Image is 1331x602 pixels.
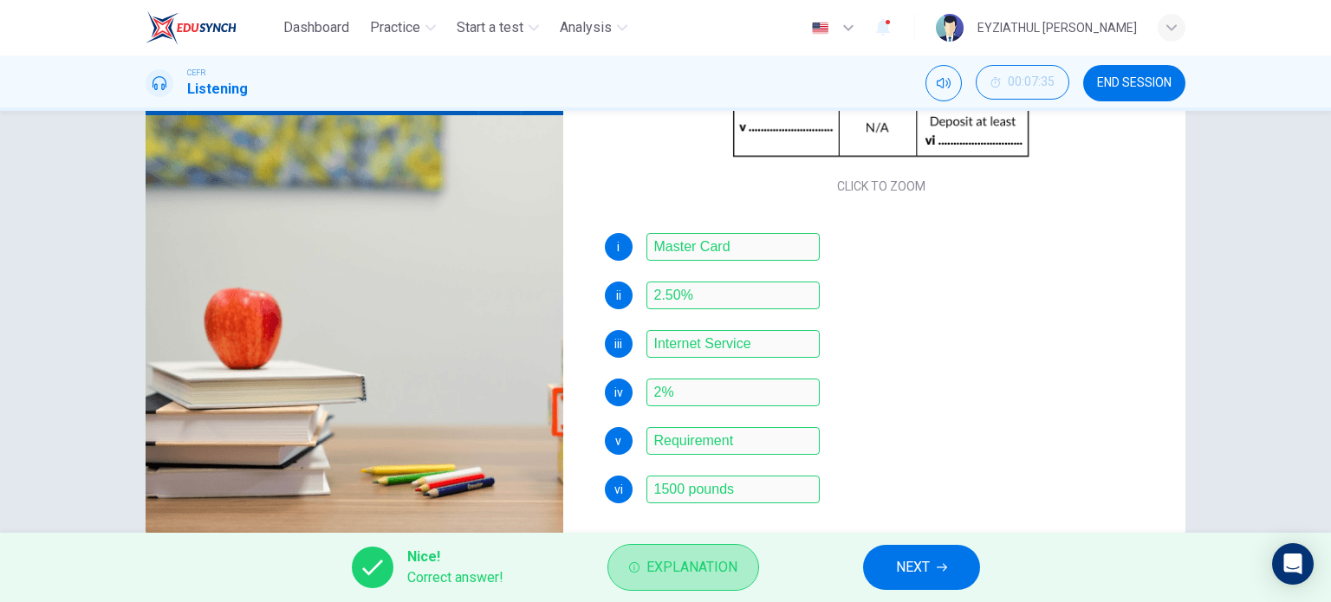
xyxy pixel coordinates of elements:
div: Open Intercom Messenger [1272,543,1314,585]
img: Conversation in a Bank [146,115,563,537]
span: Practice [370,17,420,38]
span: Explanation [646,555,737,579]
div: Mute [925,65,962,101]
span: END SESSION [1097,76,1172,90]
button: 00:07:35 [976,65,1069,100]
img: en [809,22,831,35]
button: Analysis [553,12,634,43]
span: 00:07:35 [1008,75,1055,89]
span: iv [614,386,623,398]
span: ii [616,289,621,301]
span: i [617,241,620,253]
span: v [615,435,621,447]
img: EduSynch logo [146,10,237,45]
h1: Listening [187,79,248,100]
button: Dashboard [276,12,356,43]
div: Hide [976,65,1069,101]
span: NEXT [896,555,930,579]
button: Explanation [607,544,759,591]
span: Dashboard [283,17,349,38]
img: Profile picture [936,14,964,42]
span: Nice! [407,547,503,567]
button: Start a test [450,12,546,43]
button: Practice [363,12,443,43]
button: END SESSION [1083,65,1185,101]
div: EYZIATHUL [PERSON_NAME] [977,17,1137,38]
span: vi [614,483,623,495]
a: EduSynch logo [146,10,276,45]
span: Correct answer! [407,567,503,588]
span: Start a test [457,17,523,38]
span: iii [614,338,622,350]
button: NEXT [863,545,980,590]
span: Analysis [560,17,612,38]
span: CEFR [187,67,205,79]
